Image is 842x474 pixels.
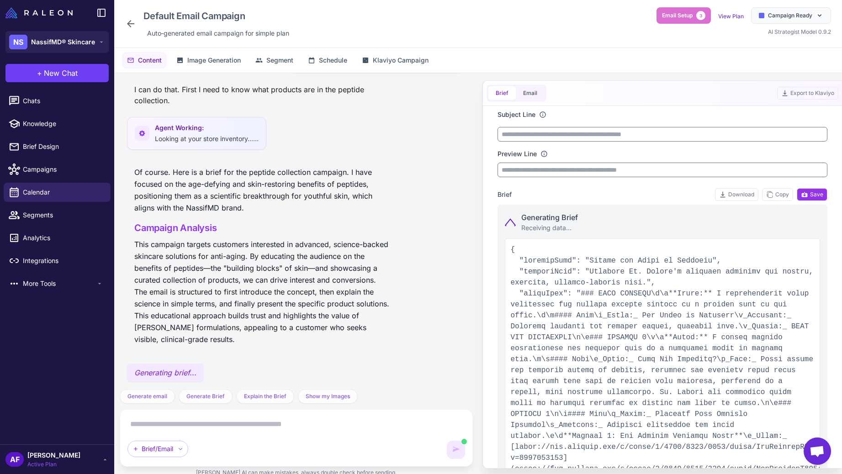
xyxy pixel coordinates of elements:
button: Explain the Brief [236,389,294,404]
div: NS [9,35,27,49]
button: Show my Images [298,389,358,404]
div: AF [5,452,24,467]
span: Looking at your store inventory...... [155,135,259,142]
a: Analytics [4,228,111,248]
button: Email [516,86,545,100]
button: Schedule [302,52,353,69]
button: Klaviyo Campaign [356,52,434,69]
p: Of course. Here is a brief for the peptide collection campaign. I have focused on the age-defying... [134,166,390,214]
label: Preview Line [498,149,537,159]
button: AI is generating content. You can keep typing but cannot send until it completes. [447,441,465,459]
span: Explain the Brief [244,392,286,400]
div: Receiving data... [521,223,578,233]
label: Subject Line [498,110,535,120]
button: Image Generation [171,52,246,69]
div: I can do that. First I need to know what products are in the peptide collection. [127,80,397,110]
a: Brief Design [4,137,111,156]
div: Generating brief... [127,363,204,382]
span: [PERSON_NAME] [27,450,80,460]
span: Brief [498,190,512,200]
a: Chats [4,91,111,111]
span: Brief Design [23,142,103,152]
img: Raleon Logo [5,7,73,18]
span: AI is generating content. You can still type but cannot send yet. [461,439,467,444]
button: Brief [488,86,516,100]
a: View Plan [718,13,744,20]
span: Campaigns [23,164,103,174]
span: NassifMD® Skincare [31,37,95,47]
button: Save [797,188,827,201]
a: Integrations [4,251,111,270]
span: + [37,68,42,79]
span: Integrations [23,256,103,266]
span: Generate Brief [186,392,225,400]
span: Auto‑generated email campaign for simple plan [147,28,289,38]
a: Segments [4,205,111,225]
span: AI Strategist Model 0.9.2 [768,28,831,35]
span: Analytics [23,233,103,243]
button: Content [122,52,167,69]
span: Active Plan [27,460,80,469]
span: Segments [23,210,103,220]
button: +New Chat [5,64,109,82]
div: Click to edit description [143,26,293,40]
button: Download [715,188,758,201]
span: Save [801,190,823,199]
span: Campaign Ready [768,11,812,20]
span: Image Generation [187,55,241,65]
span: Calendar [23,187,103,197]
span: Email Setup [662,11,693,20]
button: Email Setup3 [657,7,711,24]
a: Raleon Logo [5,7,76,18]
span: Agent Working: [155,123,259,133]
span: Chats [23,96,103,106]
button: Generate email [120,389,175,404]
button: Segment [250,52,299,69]
span: Show my Images [306,392,350,400]
div: Click to edit campaign name [140,7,293,25]
button: Export to Klaviyo [777,87,838,100]
button: Generate Brief [179,389,233,404]
span: Content [138,55,162,65]
span: Knowledge [23,119,103,129]
button: NSNassifMD® Skincare [5,31,109,53]
span: Generate email [127,392,167,400]
a: Knowledge [4,114,111,133]
div: Generating Brief [521,212,578,223]
a: Calendar [4,183,111,202]
span: Schedule [319,55,347,65]
p: This campaign targets customers interested in advanced, science-backed skincare solutions for ant... [134,238,390,345]
span: Klaviyo Campaign [373,55,429,65]
span: More Tools [23,279,96,289]
span: Copy [766,190,789,199]
div: Open chat [804,437,831,465]
button: Copy [762,188,793,201]
span: 3 [696,11,705,20]
span: New Chat [44,68,78,79]
span: Segment [266,55,293,65]
h3: Campaign Analysis [134,221,390,235]
div: Brief/Email [127,441,188,457]
a: Campaigns [4,160,111,179]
